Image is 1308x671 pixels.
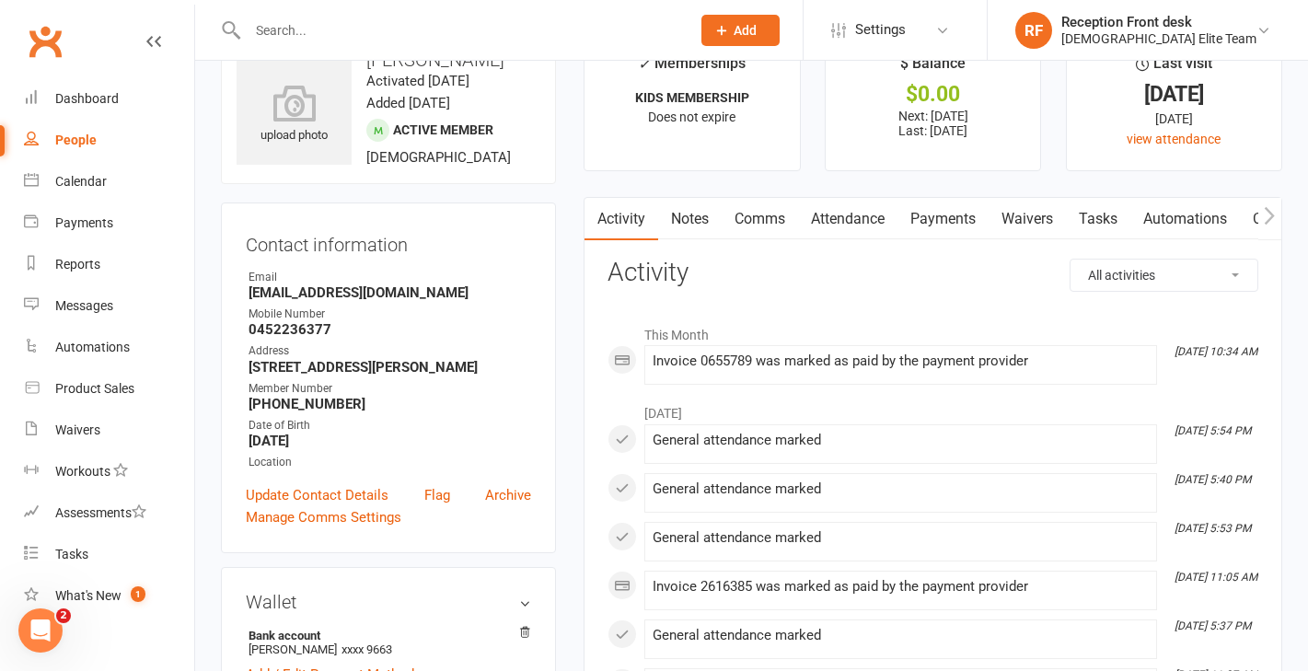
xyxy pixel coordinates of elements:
button: Ask a question [101,445,268,482]
h3: Wallet [246,592,531,612]
div: Payments [55,215,113,230]
strong: 0452236377 [249,321,531,338]
div: General attendance marked [653,481,1149,497]
div: Dashboard [55,91,119,106]
h3: Contact information [246,227,531,255]
div: General attendance marked [653,433,1149,448]
div: Messages [55,298,113,313]
div: Clubworx [61,219,121,238]
iframe: Intercom live chat [18,608,63,653]
div: Date of Birth [249,417,531,434]
div: Reports [55,257,100,272]
strong: KIDS MEMBERSHIP [635,90,749,105]
a: Waivers [24,410,194,451]
div: [PERSON_NAME] [65,151,172,170]
a: Product Sales [24,368,194,410]
div: Memberships [638,52,746,86]
div: Last visit [1136,52,1212,85]
div: Profile image for Bec [21,269,58,306]
input: Search... [242,17,677,43]
div: • [DATE] [93,287,145,307]
a: People [24,120,194,161]
div: B [18,217,41,239]
i: [DATE] 5:53 PM [1175,522,1251,535]
span: Messages [148,548,219,561]
i: [DATE] 10:34 AM [1175,345,1257,358]
div: [PERSON_NAME] [65,423,172,443]
a: Payments [897,198,989,240]
a: Automations [24,327,194,368]
span: Sent you an interactive message [65,270,278,284]
i: [DATE] 5:54 PM [1175,424,1251,437]
div: Workouts [55,464,110,479]
div: Email [249,269,531,286]
div: Location [249,454,531,471]
a: Comms [722,198,798,240]
div: Product Sales [55,381,134,396]
a: Calendar [24,161,194,202]
a: Flag [424,484,450,506]
div: Invoice 0655789 was marked as paid by the payment provider [653,353,1149,369]
div: Waivers [55,422,100,437]
li: [DATE] [608,394,1258,423]
span: Active member [393,122,493,137]
div: Bec [65,287,89,307]
p: Next: [DATE] Last: [DATE] [842,109,1024,138]
span: Home [42,548,80,561]
strong: Bank account [249,629,522,642]
div: Mobile Number [249,306,531,323]
div: $0.00 [842,85,1024,104]
div: J [27,202,49,225]
i: [DATE] 5:40 PM [1175,473,1251,486]
button: Add [701,15,780,46]
div: Calendar [55,174,107,189]
div: Member Number [249,380,531,398]
span: Welcome! 👋 What can I help you with [DATE]? [61,202,364,216]
img: Profile image for David [21,405,58,442]
div: J [34,217,56,239]
div: • [DATE] [124,219,176,238]
img: Profile image for Tahlia [21,337,58,374]
a: Payments [24,202,194,244]
a: Archive [485,484,531,506]
div: General attendance marked [653,530,1149,546]
li: This Month [608,316,1258,345]
div: • [DATE] [176,83,227,102]
img: Profile image for Emily [21,133,58,169]
div: General attendance marked [653,628,1149,643]
div: [DATE] [1083,109,1265,129]
h3: Activity [608,259,1258,287]
div: [DATE] [1083,85,1265,104]
a: Workouts [24,451,194,492]
strong: [EMAIL_ADDRESS][DOMAIN_NAME] [249,284,531,301]
a: view attendance [1127,132,1221,146]
div: RF [1015,12,1052,49]
i: [DATE] 11:05 AM [1175,571,1257,584]
div: • [DATE] [176,151,227,170]
div: upload photo [237,85,352,145]
div: Tasks [55,547,88,561]
div: • [DATE] [106,355,157,375]
div: Assessments [55,505,146,520]
a: Tasks [1066,198,1130,240]
button: Messages [122,502,245,575]
span: Settings [855,9,906,51]
div: Automations [55,340,130,354]
strong: [PHONE_NUMBER] [249,396,531,412]
div: $ Balance [900,52,966,85]
a: Automations [1130,198,1240,240]
a: Update Contact Details [246,484,388,506]
div: [DEMOGRAPHIC_DATA] Elite Team [1061,30,1256,47]
span: [DEMOGRAPHIC_DATA] [366,149,511,166]
span: 1 [131,586,145,602]
h1: Messages [136,8,236,40]
a: Dashboard [24,78,194,120]
div: People [55,133,97,147]
i: [DATE] 5:37 PM [1175,619,1251,632]
a: Activity [585,198,658,240]
div: What's New [55,588,122,603]
span: Add [734,23,757,38]
a: Manage Comms Settings [246,506,401,528]
a: Waivers [989,198,1066,240]
a: Attendance [798,198,897,240]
